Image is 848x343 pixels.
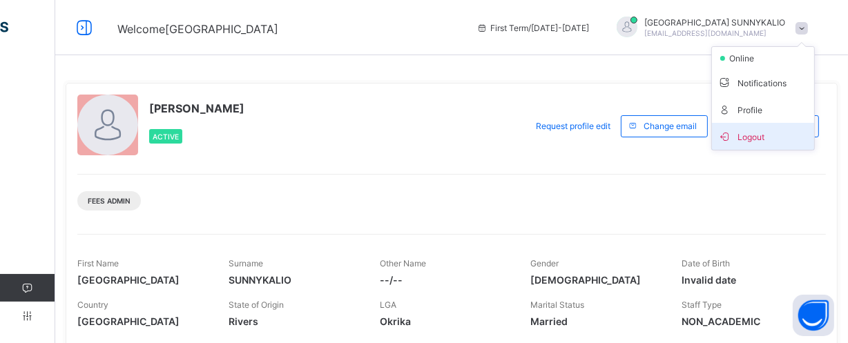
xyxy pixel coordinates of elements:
span: First Name [77,258,119,268]
span: Married [530,315,661,327]
span: --/-- [380,274,510,286]
span: Active [153,133,179,141]
span: Invalid date [682,274,812,286]
span: State of Origin [229,300,284,310]
span: Gender [530,258,559,268]
span: [GEOGRAPHIC_DATA] SUNNYKALIO [644,17,785,28]
span: Surname [229,258,263,268]
span: Logout [717,128,809,144]
span: [DEMOGRAPHIC_DATA] [530,274,661,286]
span: Date of Birth [682,258,730,268]
span: Marital Status [530,300,584,310]
span: LGA [380,300,396,310]
li: dropdown-list-item-text-3 [712,69,814,96]
li: dropdown-list-item-text-4 [712,96,814,123]
span: Rivers [229,315,359,327]
span: Staff Type [682,300,722,310]
span: online [729,53,763,63]
span: [GEOGRAPHIC_DATA] [77,315,208,327]
span: Profile [717,101,809,117]
span: Notifications [717,75,809,90]
span: SUNNYKALIO [229,274,359,286]
span: [EMAIL_ADDRESS][DOMAIN_NAME] [644,29,767,37]
button: Open asap [793,295,834,336]
span: session/term information [476,23,589,33]
span: Welcome [GEOGRAPHIC_DATA] [117,22,278,36]
span: Change email [644,121,697,131]
li: dropdown-list-item-buttom-7 [712,123,814,150]
span: NON_ACADEMIC [682,315,812,327]
span: Okrika [380,315,510,327]
span: Request profile edit [536,121,610,131]
span: [PERSON_NAME] [149,101,244,115]
span: Fees Admin [88,197,131,205]
li: dropdown-list-item-null-2 [712,47,814,69]
span: Other Name [380,258,426,268]
div: FLORENCESUNNYKALIO [603,17,815,39]
span: [GEOGRAPHIC_DATA] [77,274,208,286]
span: Country [77,300,108,310]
